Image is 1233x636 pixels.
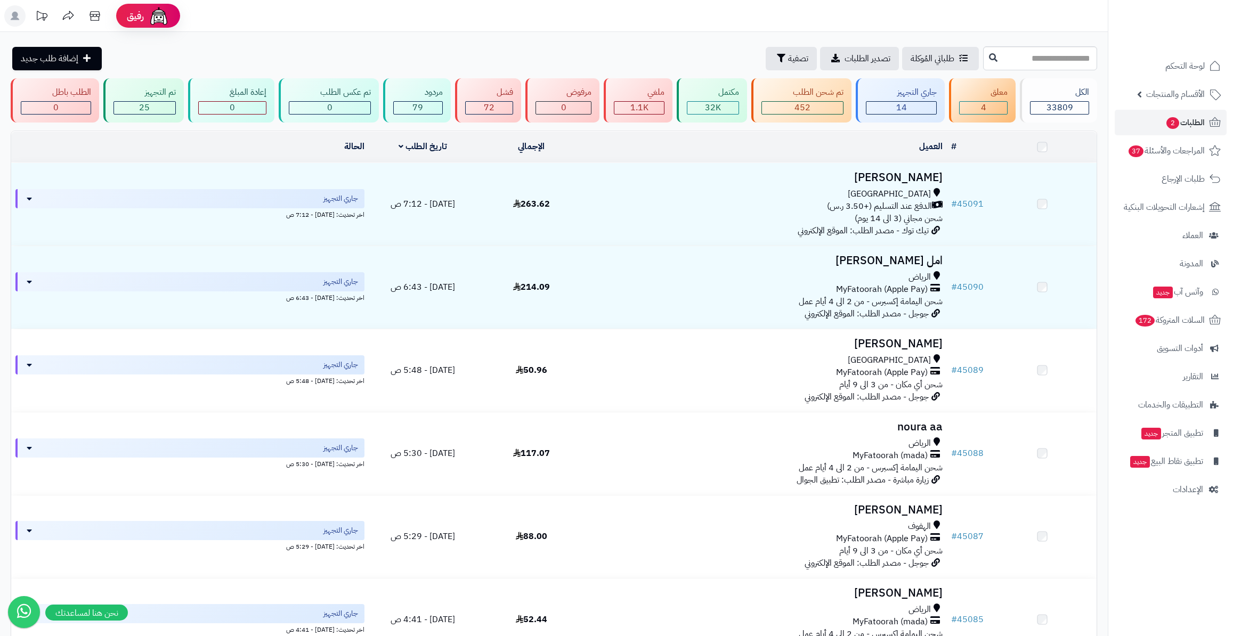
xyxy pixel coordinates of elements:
span: الإعدادات [1173,482,1203,497]
span: [DATE] - 7:12 ص [391,198,455,210]
span: الرياض [908,437,931,450]
a: الطلب باطل 0 [9,78,101,123]
a: # [951,140,956,153]
a: مكتمل 32K [675,78,749,123]
div: إعادة المبلغ [198,86,266,99]
span: المراجعات والأسئلة [1127,143,1205,158]
span: 50.96 [516,364,547,377]
div: اخر تحديث: [DATE] - 5:48 ص [15,374,364,386]
button: تصفية [766,47,817,70]
h3: [PERSON_NAME] [590,504,943,516]
span: إضافة طلب جديد [21,52,78,65]
span: إشعارات التحويلات البنكية [1124,200,1205,215]
span: 452 [794,101,810,114]
span: 2 [1166,117,1180,129]
div: اخر تحديث: [DATE] - 5:29 ص [15,540,364,551]
span: [DATE] - 5:29 ص [391,530,455,543]
div: 72 [466,102,513,114]
span: جوجل - مصدر الطلب: الموقع الإلكتروني [805,390,929,403]
span: التطبيقات والخدمات [1138,397,1203,412]
a: المراجعات والأسئلة37 [1115,138,1227,164]
div: الطلب باطل [21,86,91,99]
span: MyFatoorah (Apple Pay) [836,366,928,379]
a: الكل33809 [1018,78,1099,123]
div: اخر تحديث: [DATE] - 6:43 ص [15,291,364,303]
span: جاري التجهيز [323,608,358,619]
div: 0 [536,102,591,114]
div: اخر تحديث: [DATE] - 5:30 ص [15,458,364,469]
span: # [951,364,957,377]
a: #45090 [951,281,984,293]
span: وآتس آب [1152,284,1203,299]
div: مكتمل [687,86,739,99]
span: MyFatoorah (Apple Pay) [836,283,928,296]
span: جاري التجهيز [323,360,358,370]
span: جاري التجهيز [323,193,358,204]
span: 88.00 [516,530,547,543]
span: 1.1K [630,101,648,114]
span: الدفع عند التسليم (+3.50 ر.س) [827,200,932,213]
div: 25 [114,102,175,114]
h3: امل [PERSON_NAME] [590,255,943,267]
span: شحن مجاني (3 الى 14 يوم) [855,212,943,225]
a: #45091 [951,198,984,210]
div: 452 [762,102,843,114]
a: التقارير [1115,364,1227,389]
span: المدونة [1180,256,1203,271]
h3: [PERSON_NAME] [590,172,943,184]
span: 33809 [1047,101,1073,114]
img: logo-2.png [1161,8,1223,30]
span: التقارير [1183,369,1203,384]
span: الرياض [908,604,931,616]
a: الحالة [344,140,364,153]
div: جاري التجهيز [866,86,937,99]
div: 0 [289,102,370,114]
span: 0 [327,101,332,114]
div: معلق [959,86,1008,99]
span: 0 [53,101,59,114]
div: 1115 [614,102,664,114]
div: فشل [465,86,513,99]
a: جاري التجهيز 14 [854,78,947,123]
span: # [951,447,957,460]
div: ملغي [614,86,664,99]
span: [GEOGRAPHIC_DATA] [848,354,931,366]
a: العملاء [1115,223,1227,248]
span: تيك توك - مصدر الطلب: الموقع الإلكتروني [798,224,929,237]
div: تم شحن الطلب [761,86,843,99]
span: الطلبات [1165,115,1205,130]
span: # [951,281,957,293]
a: تطبيق نقاط البيعجديد [1115,449,1227,474]
div: 79 [394,102,442,114]
div: 32048 [687,102,739,114]
a: لوحة التحكم [1115,53,1227,79]
span: MyFatoorah (mada) [853,616,928,628]
a: #45088 [951,447,984,460]
a: ملغي 1.1K [602,78,675,123]
a: #45087 [951,530,984,543]
a: تحديثات المنصة [28,5,55,29]
span: شحن أي مكان - من 3 الى 9 أيام [839,544,943,557]
span: أدوات التسويق [1157,341,1203,356]
a: الإعدادات [1115,477,1227,502]
span: جديد [1153,287,1173,298]
span: MyFatoorah (mada) [853,450,928,462]
div: 0 [21,102,91,114]
a: تم شحن الطلب 452 [749,78,854,123]
div: اخر تحديث: [DATE] - 7:12 ص [15,208,364,219]
div: 4 [960,102,1007,114]
a: إشعارات التحويلات البنكية [1115,194,1227,220]
span: تصفية [788,52,808,65]
a: مردود 79 [381,78,453,123]
span: طلباتي المُوكلة [911,52,954,65]
span: 172 [1134,314,1156,327]
span: [DATE] - 6:43 ص [391,281,455,293]
a: طلباتي المُوكلة [902,47,979,70]
div: تم عكس الطلب [289,86,371,99]
span: [GEOGRAPHIC_DATA] [848,188,931,200]
span: جوجل - مصدر الطلب: الموقع الإلكتروني [805,307,929,320]
img: ai-face.png [148,5,169,27]
a: مرفوض 0 [523,78,602,123]
span: # [951,530,957,543]
span: # [951,198,957,210]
